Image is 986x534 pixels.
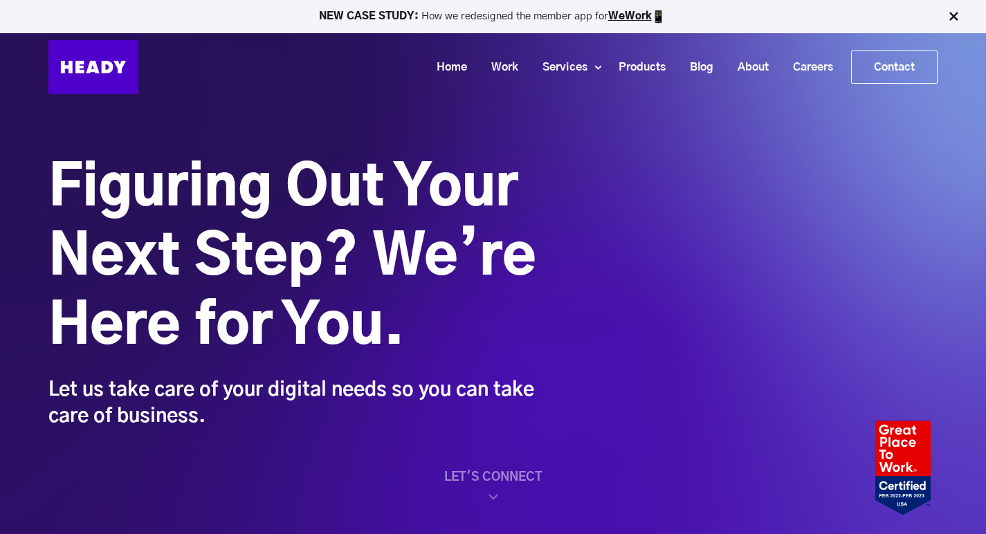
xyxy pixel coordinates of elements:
img: Close Bar [947,10,960,24]
a: Careers [776,55,840,80]
a: Work [474,55,525,80]
img: Heady_2022_Certification_Badge 2 [875,421,931,515]
div: Let us take care of your digital needs so you can take care of business. [48,377,540,430]
a: Blog [673,55,720,80]
a: Products [601,55,673,80]
img: home_scroll [485,497,502,514]
div: Navigation Menu [152,50,938,84]
strong: NEW CASE STUDY: [319,11,421,21]
h1: Figuring Out Your Next Step? We’re Here for You. [48,154,540,362]
a: Contact [852,51,937,83]
img: Heady_Logo_Web-01 (1) [48,40,138,94]
p: How we redesigned the member app for [6,10,980,24]
a: Services [525,55,594,80]
a: LET'S CONNECT [48,470,938,505]
img: app emoji [652,10,666,24]
a: About [720,55,776,80]
a: Home [419,55,474,80]
a: WeWork [608,11,652,21]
